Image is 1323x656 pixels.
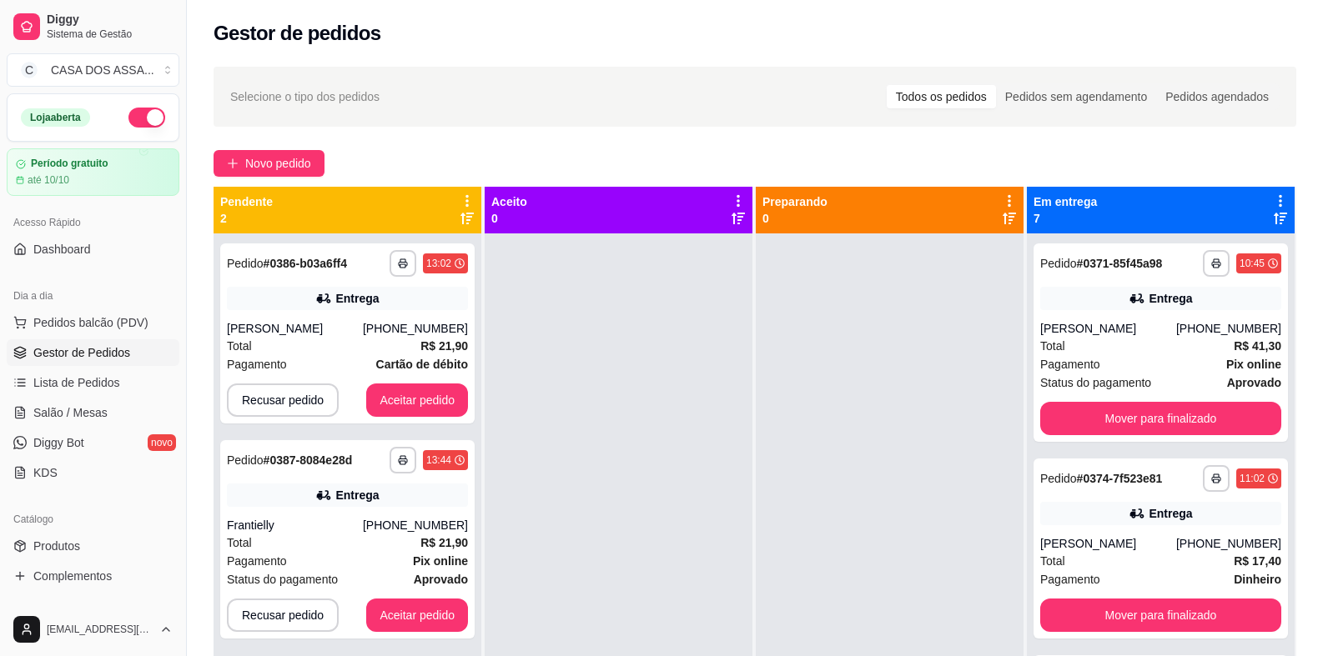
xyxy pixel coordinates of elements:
[33,314,148,331] span: Pedidos balcão (PDV)
[245,154,311,173] span: Novo pedido
[33,464,58,481] span: KDS
[996,85,1156,108] div: Pedidos sem agendamento
[7,209,179,236] div: Acesso Rápido
[335,290,379,307] div: Entrega
[7,339,179,366] a: Gestor de Pedidos
[7,506,179,533] div: Catálogo
[47,623,153,636] span: [EMAIL_ADDRESS][DOMAIN_NAME]
[363,320,468,337] div: [PHONE_NUMBER]
[366,383,468,417] button: Aceitar pedido
[1149,290,1192,307] div: Entrega
[1040,320,1176,337] div: [PERSON_NAME]
[227,320,363,337] div: [PERSON_NAME]
[7,369,179,396] a: Lista de Pedidos
[7,236,179,263] a: Dashboard
[363,517,468,533] div: [PHONE_NUMBER]
[214,20,381,47] h2: Gestor de pedidos
[51,62,154,78] div: CASA DOS ASSA ...
[227,158,239,169] span: plus
[227,533,252,552] span: Total
[413,554,468,568] strong: Pix online
[220,193,273,210] p: Pendente
[1040,257,1077,270] span: Pedido
[7,7,179,47] a: DiggySistema de Gestão
[762,193,828,210] p: Preparando
[28,173,69,187] article: até 10/10
[1234,573,1281,586] strong: Dinheiro
[762,210,828,227] p: 0
[335,487,379,503] div: Entrega
[33,568,112,584] span: Complementos
[887,85,996,108] div: Todos os pedidos
[227,257,264,270] span: Pedido
[47,13,173,28] span: Diggy
[1040,552,1065,570] span: Total
[1240,257,1265,270] div: 10:45
[7,283,179,309] div: Dia a dia
[7,399,179,426] a: Salão / Mesas
[1040,598,1281,632] button: Mover para finalizado
[7,533,179,559] a: Produtos
[1227,376,1281,389] strong: aprovado
[33,344,130,361] span: Gestor de Pedidos
[1226,358,1281,371] strong: Pix online
[376,358,468,371] strong: Cartão de débito
[7,148,179,196] a: Período gratuitoaté 10/10
[31,158,108,170] article: Período gratuito
[426,453,451,467] div: 13:44
[1040,472,1077,485] span: Pedido
[1040,373,1151,392] span: Status do pagamento
[366,598,468,632] button: Aceitar pedido
[420,339,468,353] strong: R$ 21,90
[1240,472,1265,485] div: 11:02
[1034,210,1097,227] p: 7
[33,374,120,391] span: Lista de Pedidos
[491,193,527,210] p: Aceito
[33,241,91,258] span: Dashboard
[1176,535,1281,552] div: [PHONE_NUMBER]
[1156,85,1278,108] div: Pedidos agendados
[7,429,179,456] a: Diggy Botnovo
[1176,320,1281,337] div: [PHONE_NUMBER]
[1234,554,1281,568] strong: R$ 17,40
[33,404,108,421] span: Salão / Mesas
[264,453,353,467] strong: # 0387-8084e28d
[491,210,527,227] p: 0
[1234,339,1281,353] strong: R$ 41,30
[1077,257,1163,270] strong: # 0371-85f45a98
[7,309,179,336] button: Pedidos balcão (PDV)
[7,459,179,486] a: KDS
[227,552,287,570] span: Pagamento
[414,573,468,586] strong: aprovado
[227,383,339,417] button: Recusar pedido
[21,62,38,78] span: C
[1040,570,1100,588] span: Pagamento
[227,598,339,632] button: Recusar pedido
[47,28,173,41] span: Sistema de Gestão
[227,355,287,373] span: Pagamento
[426,257,451,270] div: 13:02
[7,563,179,589] a: Complementos
[7,53,179,87] button: Select a team
[1040,535,1176,552] div: [PERSON_NAME]
[1040,402,1281,435] button: Mover para finalizado
[264,257,347,270] strong: # 0386-b03a6ff4
[214,150,324,177] button: Novo pedido
[33,538,80,554] span: Produtos
[1149,505,1192,522] div: Entrega
[1034,193,1097,210] p: Em entrega
[227,337,252,355] span: Total
[227,453,264,467] span: Pedido
[420,536,468,549] strong: R$ 21,90
[33,434,84,451] span: Diggy Bot
[227,570,338,588] span: Status do pagamento
[1077,472,1163,485] strong: # 0374-7f523e81
[21,108,90,127] div: Loja aberta
[227,517,363,533] div: Frantielly
[1040,337,1065,355] span: Total
[128,108,165,128] button: Alterar Status
[220,210,273,227] p: 2
[230,88,380,106] span: Selecione o tipo dos pedidos
[1040,355,1100,373] span: Pagamento
[7,609,179,649] button: [EMAIL_ADDRESS][DOMAIN_NAME]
